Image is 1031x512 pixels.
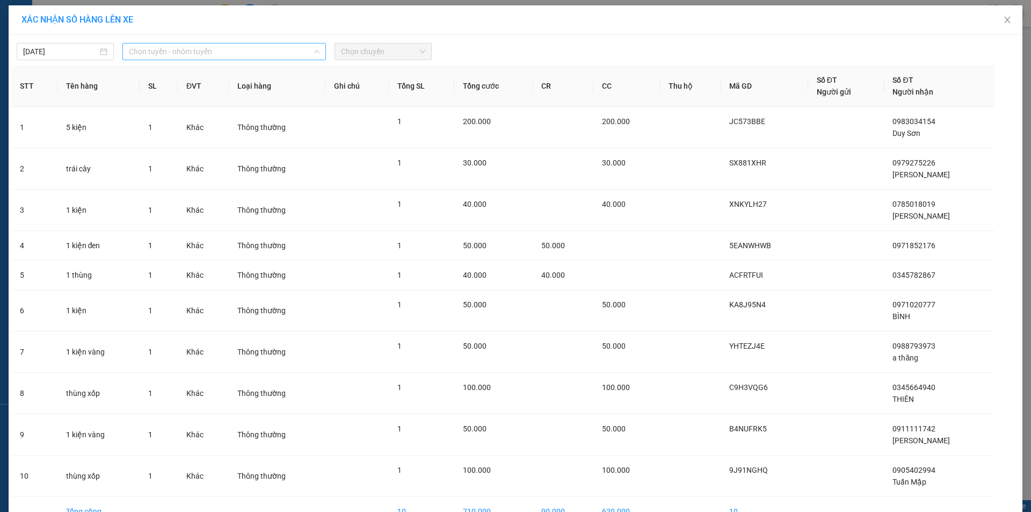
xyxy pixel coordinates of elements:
[892,300,935,309] span: 0971020777
[229,331,325,373] td: Thông thường
[397,117,402,126] span: 1
[892,466,935,474] span: 0905402994
[341,44,425,60] span: Chọn chuyến
[892,271,935,279] span: 0345782867
[729,200,767,208] span: XNKYLH27
[178,331,228,373] td: Khác
[178,290,228,331] td: Khác
[602,383,630,392] span: 100.000
[454,66,533,107] th: Tổng cước
[463,383,491,392] span: 100.000
[892,342,935,350] span: 0988793973
[129,44,320,60] span: Chọn tuyến - nhóm tuyến
[729,342,765,350] span: YHTEZJ4E
[602,158,626,167] span: 30.000
[178,148,228,190] td: Khác
[892,478,926,486] span: Tuấn Mập
[148,348,153,356] span: 1
[892,395,914,403] span: THIÊN
[397,342,402,350] span: 1
[178,414,228,456] td: Khác
[463,158,487,167] span: 30.000
[463,300,487,309] span: 50.000
[57,231,140,261] td: 1 kiện đen
[892,200,935,208] span: 0785018019
[11,261,57,290] td: 5
[178,373,228,414] td: Khác
[892,88,933,96] span: Người nhận
[178,261,228,290] td: Khác
[314,48,320,55] span: down
[57,148,140,190] td: trái cây
[541,271,565,279] span: 40.000
[729,424,767,433] span: B4NUFRK5
[602,300,626,309] span: 50.000
[729,271,763,279] span: ACFRTFUI
[57,373,140,414] td: thùng xốp
[892,117,935,126] span: 0983034154
[729,383,768,392] span: C9H3VQG6
[57,107,140,148] td: 5 kiện
[463,241,487,250] span: 50.000
[148,389,153,398] span: 1
[1003,16,1012,24] span: close
[397,200,402,208] span: 1
[397,466,402,474] span: 1
[892,170,950,179] span: [PERSON_NAME]
[602,117,630,126] span: 200.000
[57,190,140,231] td: 1 kiện
[817,76,837,84] span: Số ĐT
[229,290,325,331] td: Thông thường
[729,158,766,167] span: SX881XHR
[178,456,228,497] td: Khác
[397,158,402,167] span: 1
[892,424,935,433] span: 0911111742
[397,300,402,309] span: 1
[11,148,57,190] td: 2
[533,66,593,107] th: CR
[397,271,402,279] span: 1
[148,472,153,480] span: 1
[148,306,153,315] span: 1
[397,241,402,250] span: 1
[21,15,133,25] span: XÁC NHẬN SỐ HÀNG LÊN XE
[11,190,57,231] td: 3
[463,271,487,279] span: 40.000
[602,200,626,208] span: 40.000
[892,312,910,321] span: BÌNH
[817,88,851,96] span: Người gửi
[660,66,721,107] th: Thu hộ
[11,290,57,331] td: 6
[463,200,487,208] span: 40.000
[57,66,140,107] th: Tên hàng
[178,190,228,231] td: Khác
[229,148,325,190] td: Thông thường
[57,290,140,331] td: 1 kiện
[11,456,57,497] td: 10
[602,424,626,433] span: 50.000
[463,466,491,474] span: 100.000
[463,342,487,350] span: 50.000
[397,424,402,433] span: 1
[729,241,771,250] span: 5EANWHWB
[178,231,228,261] td: Khác
[148,271,153,279] span: 1
[57,414,140,456] td: 1 kiện vàng
[397,383,402,392] span: 1
[11,414,57,456] td: 9
[229,456,325,497] td: Thông thường
[11,107,57,148] td: 1
[892,76,913,84] span: Số ĐT
[229,414,325,456] td: Thông thường
[11,231,57,261] td: 4
[463,424,487,433] span: 50.000
[729,466,768,474] span: 9J91NGHQ
[57,331,140,373] td: 1 kiện vàng
[11,331,57,373] td: 7
[892,129,920,138] span: Duy Sơn
[602,466,630,474] span: 100.000
[729,300,766,309] span: KA8J95N4
[229,231,325,261] td: Thông thường
[892,158,935,167] span: 0979275226
[23,46,98,57] input: 12/10/2025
